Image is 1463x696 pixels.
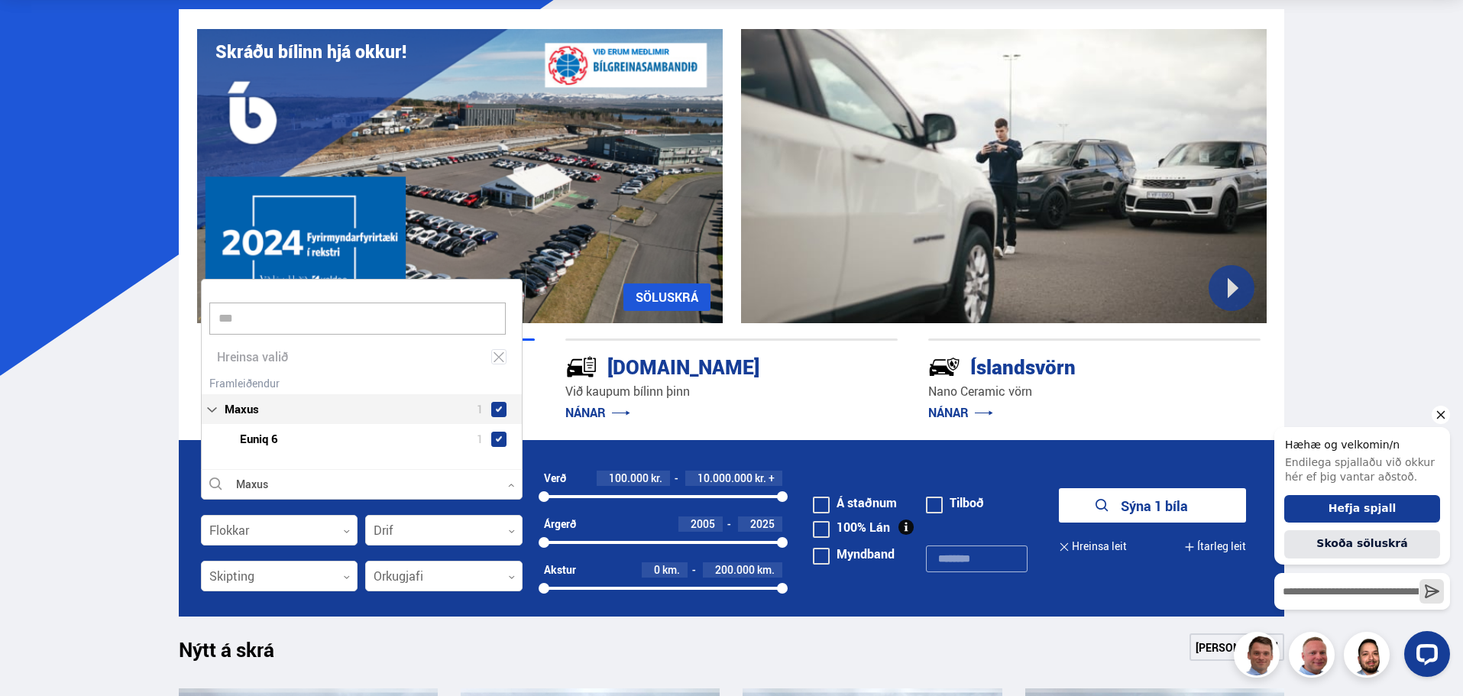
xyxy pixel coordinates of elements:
img: eKx6w-_Home_640_.png [197,29,723,323]
a: NÁNAR [565,404,630,421]
label: Myndband [813,548,895,560]
img: FbJEzSuNWCJXmdc-.webp [1236,634,1282,680]
div: Hreinsa valið [202,342,522,372]
iframe: LiveChat chat widget [1262,399,1456,689]
h1: Skráðu bílinn hjá okkur! [215,41,406,62]
span: 200.000 [715,562,755,577]
div: Verð [544,472,566,484]
span: 0 [654,562,660,577]
label: 100% Lán [813,521,890,533]
span: 10.000.000 [698,471,753,485]
span: km. [662,564,680,576]
span: 1 [477,428,484,450]
a: SÖLUSKRÁ [623,283,710,311]
span: kr. [755,472,766,484]
span: + [769,472,775,484]
div: Árgerð [544,518,576,530]
a: NÁNAR [928,404,993,421]
span: 100.000 [609,471,649,485]
p: Nano Ceramic vörn [928,383,1261,400]
span: Maxus [225,398,259,420]
h1: Nýtt á skrá [179,638,301,670]
a: [PERSON_NAME] [1189,633,1284,661]
label: Tilboð [926,497,984,509]
span: km. [757,564,775,576]
span: 2025 [750,516,775,531]
img: tr5P-W3DuiFaO7aO.svg [565,351,597,383]
div: Íslandsvörn [928,352,1206,379]
div: [DOMAIN_NAME] [565,352,843,379]
p: Við kaupum bílinn þinn [565,383,898,400]
span: 1 [477,398,484,420]
button: Sýna 1 bíla [1059,488,1246,523]
span: 2005 [691,516,715,531]
div: Akstur [544,564,576,576]
button: Ítarleg leit [1184,529,1246,564]
span: kr. [651,472,662,484]
label: Á staðnum [813,497,897,509]
img: -Svtn6bYgwAsiwNX.svg [928,351,960,383]
button: Hreinsa leit [1059,529,1127,564]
